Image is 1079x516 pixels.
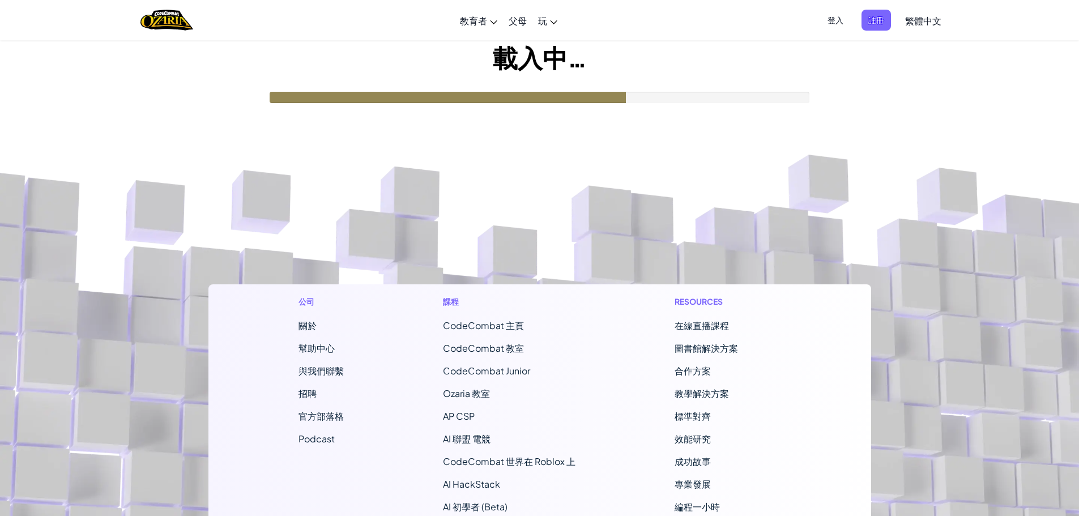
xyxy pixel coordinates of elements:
[443,433,491,445] a: AI 聯盟 電競
[298,387,317,399] a: 招聘
[675,342,738,354] a: 圖書館解決方案
[675,296,781,308] h1: Resources
[298,296,344,308] h1: 公司
[443,410,475,422] a: AP CSP
[503,5,532,36] a: 父母
[443,319,524,331] span: CodeCombat 主頁
[443,501,507,513] a: AI 初學者 (Beta)
[140,8,193,32] img: Home
[298,342,335,354] a: 幫助中心
[675,433,711,445] a: 效能研究
[443,365,530,377] a: CodeCombat Junior
[675,410,711,422] a: 標準對齊
[821,10,850,31] button: 登入
[443,296,575,308] h1: 課程
[538,15,547,27] span: 玩
[862,10,891,31] button: 註冊
[443,455,575,467] a: CodeCombat 世界在 Roblox 上
[443,387,490,399] a: Ozaria 教室
[675,365,711,377] a: 合作方案
[905,15,941,27] span: 繁體中文
[675,455,711,467] a: 成功故事
[298,410,344,422] a: 官方部落格
[675,478,711,490] a: 專業發展
[443,342,524,354] a: CodeCombat 教室
[675,501,720,513] a: 編程一小時
[298,433,335,445] a: Podcast
[443,478,500,490] a: AI HackStack
[140,8,193,32] a: Ozaria by CodeCombat logo
[460,15,487,27] span: 教育者
[298,319,317,331] a: 關於
[675,319,729,331] a: 在線直播課程
[899,5,947,36] a: 繁體中文
[454,5,503,36] a: 教育者
[675,387,729,399] a: 教學解決方案
[298,365,344,377] span: 與我們聯繫
[532,5,563,36] a: 玩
